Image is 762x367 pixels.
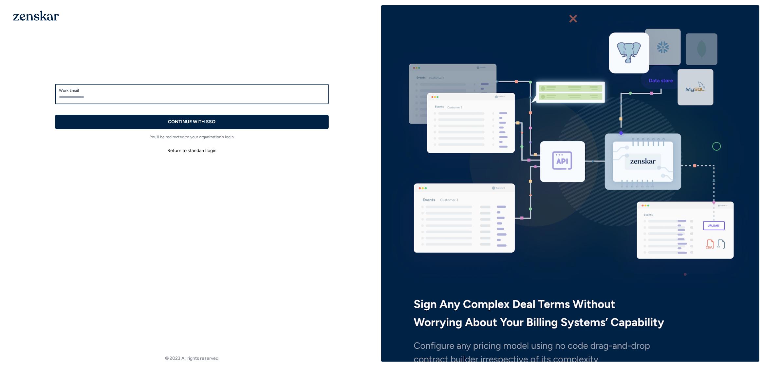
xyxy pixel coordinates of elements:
button: CONTINUE WITH SSO [55,115,329,129]
label: Work Email [59,88,325,93]
footer: © 2023 All rights reserved [3,355,381,362]
p: CONTINUE WITH SSO [168,119,215,125]
img: 1OGAJ2xQqyY4LXKgY66KYq0eOWRCkrZdAb3gUhuVAqdWPZE9SRJmCz+oDMSn4zDLXe31Ii730ItAGKgCKgCCgCikA4Av8PJUP... [13,10,59,21]
button: Return to standard login [55,145,329,157]
p: You'll be redirected to your organization's login [55,134,329,140]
